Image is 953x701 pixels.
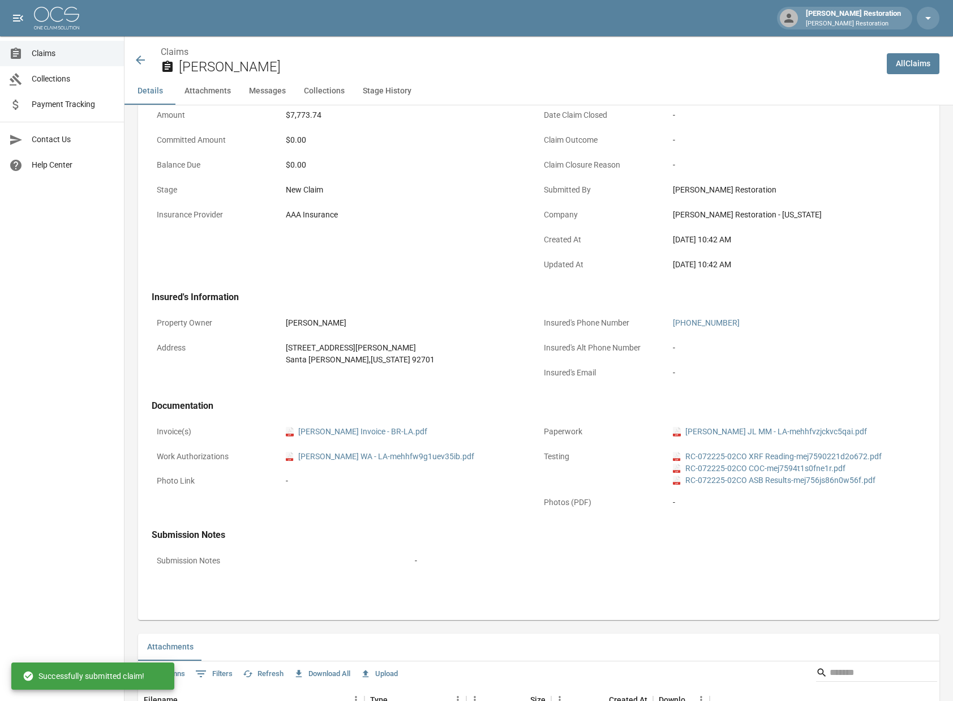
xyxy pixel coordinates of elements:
[152,470,281,492] p: Photo Link
[673,426,867,438] a: pdf[PERSON_NAME] JL MM - LA-mehhfvzjckvc5qai.pdf
[539,491,668,514] p: Photos (PDF)
[286,451,474,463] a: pdf[PERSON_NAME] WA - LA-mehhfw9g1uev35ib.pdf
[673,342,675,354] div: -
[286,109,321,121] div: $7,773.74
[152,179,281,201] p: Stage
[152,104,281,126] p: Amount
[152,292,926,303] h4: Insured's Information
[152,154,281,176] p: Balance Due
[138,634,939,661] div: related-list tabs
[673,463,845,475] a: pdfRC-072225-02CO COC-mej7594t1s0fne1r.pdf
[673,109,921,121] div: -
[673,184,921,196] div: [PERSON_NAME] Restoration
[673,475,875,486] a: pdfRC-072225-02CO ASB Results-mej756js86n0w56f.pdf
[286,475,288,487] div: -
[286,426,427,438] a: pdf[PERSON_NAME] Invoice - BR-LA.pdf
[806,19,901,29] p: [PERSON_NAME] Restoration
[34,7,79,29] img: ocs-logo-white-transparent.png
[673,159,921,171] div: -
[152,550,410,572] p: Submission Notes
[539,179,668,201] p: Submitted By
[286,342,435,354] div: [STREET_ADDRESS][PERSON_NAME]
[240,78,295,105] button: Messages
[7,7,29,29] button: open drawer
[152,400,926,412] h4: Documentation
[539,254,668,276] p: Updated At
[152,204,281,226] p: Insurance Provider
[673,259,921,271] div: [DATE] 10:42 AM
[673,209,921,221] div: [PERSON_NAME] Restoration - [US_STATE]
[286,184,534,196] div: New Claim
[539,362,668,384] p: Insured's Email
[291,665,353,683] button: Download All
[539,104,668,126] p: Date Claim Closed
[415,555,417,567] div: -
[125,78,953,105] div: anchor tabs
[32,73,115,85] span: Collections
[179,59,878,75] h2: [PERSON_NAME]
[801,8,905,28] div: [PERSON_NAME] Restoration
[673,367,675,379] div: -
[138,634,203,661] button: Attachments
[286,159,534,171] div: $0.00
[161,45,878,59] nav: breadcrumb
[673,134,921,146] div: -
[539,446,668,468] p: Testing
[32,48,115,59] span: Claims
[673,451,882,463] a: pdfRC-072225-02CO XRF Reading-mej7590221d2o672.pdf
[673,234,921,246] div: [DATE] 10:42 AM
[286,354,435,366] div: Santa [PERSON_NAME] , [US_STATE] 92701
[539,154,668,176] p: Claim Closure Reason
[32,99,115,110] span: Payment Tracking
[673,318,740,327] a: [PHONE_NUMBER]
[295,78,354,105] button: Collections
[152,421,281,443] p: Invoice(s)
[175,78,240,105] button: Attachments
[539,204,668,226] p: Company
[32,134,115,146] span: Contact Us
[125,78,175,105] button: Details
[32,159,115,171] span: Help Center
[152,529,926,541] h4: Submission Notes
[286,134,534,146] div: $0.00
[539,337,668,359] p: Insured's Alt Phone Number
[152,129,281,151] p: Committed Amount
[152,312,281,334] p: Property Owner
[887,53,939,74] a: AllClaims
[286,317,346,329] div: [PERSON_NAME]
[358,665,401,683] button: Upload
[192,665,235,683] button: Show filters
[240,665,286,683] button: Refresh
[161,46,188,57] a: Claims
[539,312,668,334] p: Insured's Phone Number
[539,129,668,151] p: Claim Outcome
[539,421,668,443] p: Paperwork
[152,446,281,468] p: Work Authorizations
[286,209,338,221] div: AAA Insurance
[152,337,281,359] p: Address
[539,229,668,251] p: Created At
[816,664,937,684] div: Search
[23,666,144,686] div: Successfully submitted claim!
[673,497,921,508] div: -
[354,78,420,105] button: Stage History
